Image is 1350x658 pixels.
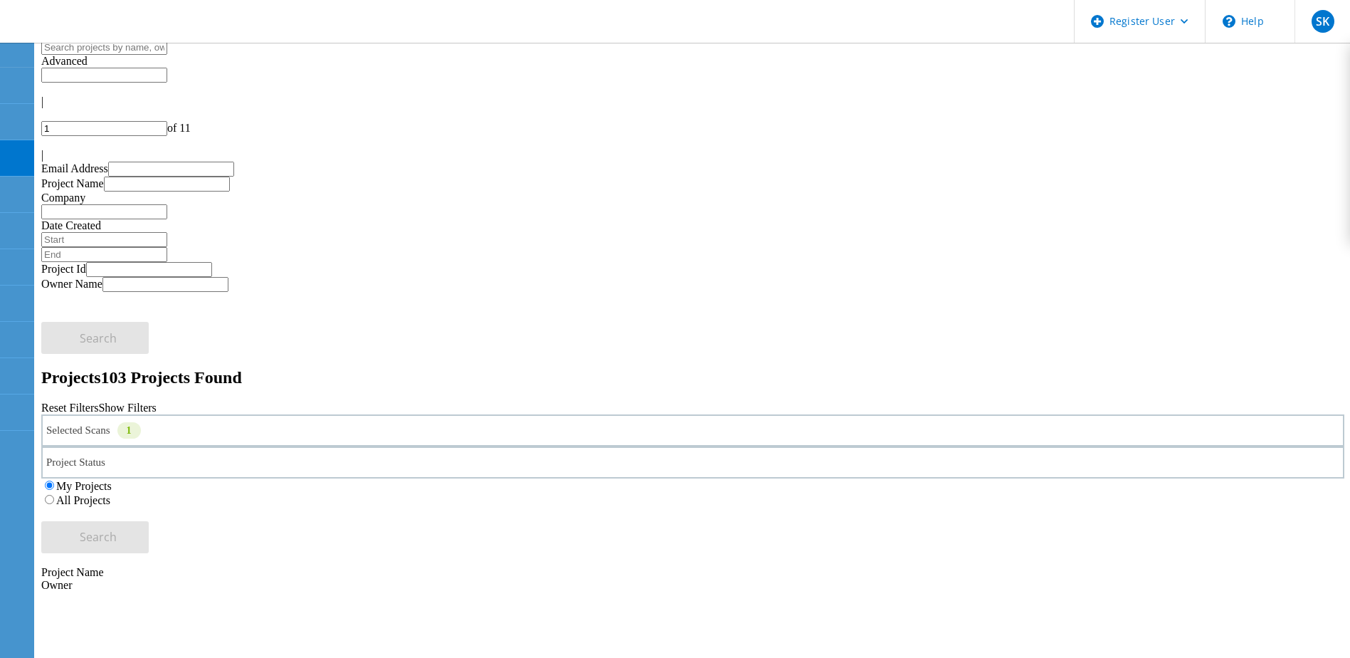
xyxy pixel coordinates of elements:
[117,422,141,439] div: 1
[14,28,167,40] a: Live Optics Dashboard
[41,579,1344,592] div: Owner
[41,95,1344,108] div: |
[56,494,110,506] label: All Projects
[41,177,104,189] label: Project Name
[41,232,167,247] input: Start
[1316,16,1329,27] span: SK
[41,40,167,55] input: Search projects by name, owner, ID, company, etc
[1223,15,1235,28] svg: \n
[80,330,117,346] span: Search
[41,192,85,204] label: Company
[41,446,1344,479] div: Project Status
[41,149,1344,162] div: |
[41,368,101,387] b: Projects
[41,55,88,67] span: Advanced
[41,402,98,414] a: Reset Filters
[41,322,149,354] button: Search
[167,122,191,134] span: of 11
[101,368,242,387] span: 103 Projects Found
[41,521,149,553] button: Search
[56,480,112,492] label: My Projects
[41,162,108,174] label: Email Address
[80,529,117,545] span: Search
[41,566,1344,579] div: Project Name
[41,263,86,275] label: Project Id
[41,219,101,231] label: Date Created
[98,402,156,414] a: Show Filters
[41,247,167,262] input: End
[41,278,102,290] label: Owner Name
[41,414,1344,446] div: Selected Scans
